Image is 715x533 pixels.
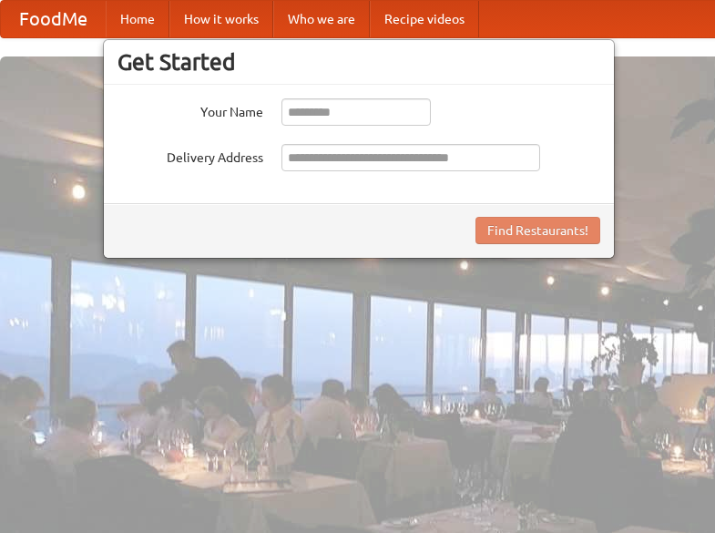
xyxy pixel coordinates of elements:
[106,1,169,37] a: Home
[370,1,479,37] a: Recipe videos
[475,217,600,244] button: Find Restaurants!
[169,1,273,37] a: How it works
[273,1,370,37] a: Who we are
[117,48,600,76] h3: Get Started
[117,144,263,167] label: Delivery Address
[1,1,106,37] a: FoodMe
[117,98,263,121] label: Your Name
